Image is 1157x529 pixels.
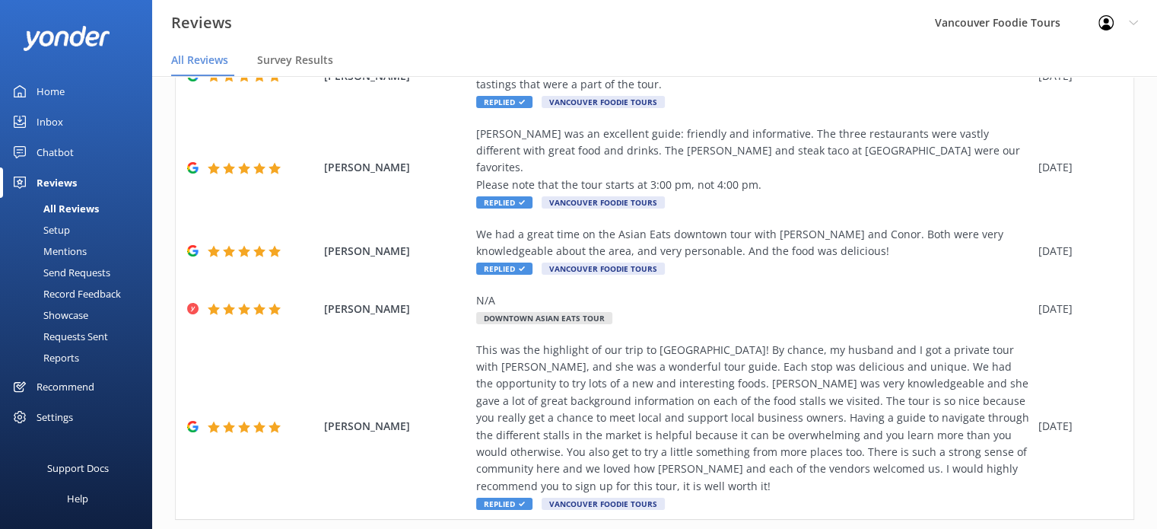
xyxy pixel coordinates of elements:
[9,262,110,283] div: Send Requests
[476,226,1031,260] div: We had a great time on the Asian Eats downtown tour with [PERSON_NAME] and Conor. Both were very ...
[171,53,228,68] span: All Reviews
[23,26,110,51] img: yonder-white-logo.png
[542,96,665,108] span: Vancouver Foodie Tours
[476,342,1031,496] div: This was the highlight of our trip to [GEOGRAPHIC_DATA]! By chance, my husband and I got a privat...
[476,292,1031,309] div: N/A
[9,219,152,241] a: Setup
[476,96,532,108] span: Replied
[37,137,74,167] div: Chatbot
[9,198,152,219] a: All Reviews
[324,301,469,317] span: [PERSON_NAME]
[1038,159,1114,176] div: [DATE]
[9,283,152,304] a: Record Feedback
[9,241,87,262] div: Mentions
[9,198,99,219] div: All Reviews
[47,453,109,483] div: Support Docs
[9,219,70,241] div: Setup
[37,107,63,137] div: Inbox
[257,53,333,68] span: Survey Results
[9,283,121,304] div: Record Feedback
[37,167,77,198] div: Reviews
[476,498,532,510] span: Replied
[476,312,612,324] span: Downtown Asian Eats Tour
[542,263,665,275] span: Vancouver Foodie Tours
[542,498,665,510] span: Vancouver Foodie Tours
[542,196,665,209] span: Vancouver Foodie Tours
[1038,301,1114,317] div: [DATE]
[67,483,88,514] div: Help
[37,371,94,402] div: Recommend
[9,347,152,368] a: Reports
[476,196,532,209] span: Replied
[476,126,1031,194] div: [PERSON_NAME] was an excellent guide: friendly and informative. The three restaurants were vastly...
[324,159,469,176] span: [PERSON_NAME]
[9,241,152,262] a: Mentions
[171,11,232,35] h3: Reviews
[9,262,152,283] a: Send Requests
[9,326,152,347] a: Requests Sent
[476,263,532,275] span: Replied
[9,326,108,347] div: Requests Sent
[324,243,469,260] span: [PERSON_NAME]
[9,304,88,326] div: Showcase
[9,304,152,326] a: Showcase
[37,402,73,432] div: Settings
[324,418,469,435] span: [PERSON_NAME]
[9,347,79,368] div: Reports
[37,76,65,107] div: Home
[1038,418,1114,435] div: [DATE]
[1038,243,1114,260] div: [DATE]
